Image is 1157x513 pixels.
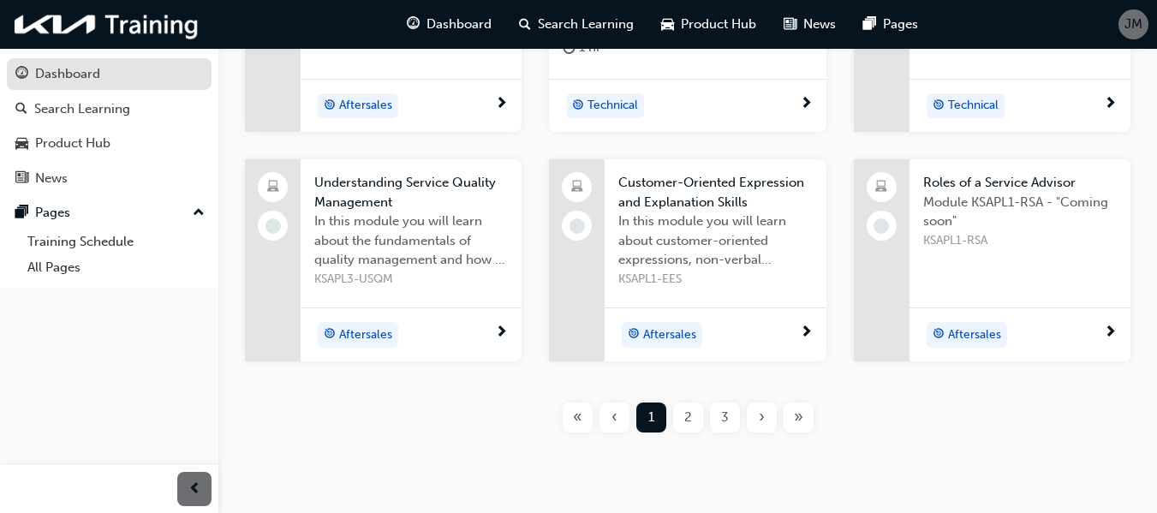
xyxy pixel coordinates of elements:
button: Previous page [596,403,633,432]
a: news-iconNews [770,7,850,42]
span: laptop-icon [267,176,279,199]
span: target-icon [628,324,640,346]
span: KSAPL3-USQM [314,270,508,289]
a: Dashboard [7,58,212,90]
span: next-icon [800,325,813,341]
div: Product Hub [35,134,110,153]
span: next-icon [495,97,508,112]
span: target-icon [933,324,945,346]
span: Module KSAPL1-RSA - "Coming soon" [923,193,1117,231]
span: Aftersales [339,325,392,345]
span: In this module you will learn about customer-oriented expressions, non-verbal expressions and enh... [618,212,812,270]
button: DashboardSearch LearningProduct HubNews [7,55,212,197]
button: Next page [743,403,780,432]
span: 3 [721,408,729,427]
span: Pages [883,15,918,34]
a: guage-iconDashboard [393,7,505,42]
button: JM [1118,9,1148,39]
span: search-icon [15,102,27,117]
span: Understanding Service Quality Management [314,173,508,212]
a: All Pages [21,254,212,281]
span: Search Learning [538,15,634,34]
a: search-iconSearch Learning [505,7,647,42]
span: KSAPL1-EES [618,270,812,289]
span: pages-icon [15,206,28,221]
span: » [794,408,803,427]
div: Pages [35,203,70,223]
span: next-icon [1104,325,1117,341]
span: Dashboard [426,15,492,34]
button: Last page [780,403,817,432]
a: Product Hub [7,128,212,159]
span: car-icon [15,136,28,152]
span: KSAPL1-RSA [923,231,1117,251]
a: pages-iconPages [850,7,932,42]
button: Pages [7,197,212,229]
span: up-icon [193,202,205,224]
span: Aftersales [643,325,696,345]
span: target-icon [572,95,584,117]
span: learningRecordVerb_NONE-icon [265,218,281,234]
span: 1 [648,408,654,427]
button: Page 3 [707,403,743,432]
span: In this module you will learn about the fundamentals of quality management and how to manage qual... [314,212,508,270]
span: guage-icon [15,67,28,82]
span: learningRecordVerb_NONE-icon [874,218,889,234]
span: › [759,408,765,427]
img: kia-training [9,7,206,42]
span: target-icon [324,324,336,346]
div: Search Learning [34,99,130,119]
span: guage-icon [407,14,420,35]
span: laptop-icon [875,176,887,199]
button: Page 2 [670,403,707,432]
button: First page [559,403,596,432]
span: prev-icon [188,479,201,500]
span: « [573,408,582,427]
a: Customer-Oriented Expression and Explanation SkillsIn this module you will learn about customer-o... [549,159,826,361]
a: car-iconProduct Hub [647,7,770,42]
span: laptop-icon [571,176,583,199]
a: Training Schedule [21,229,212,255]
span: Product Hub [681,15,756,34]
span: Technical [587,96,638,116]
span: pages-icon [863,14,876,35]
span: ‹ [611,408,617,427]
span: Technical [948,96,999,116]
span: next-icon [800,97,813,112]
span: car-icon [661,14,674,35]
span: target-icon [324,95,336,117]
span: Roles of a Service Advisor [923,173,1117,193]
span: Aftersales [339,96,392,116]
span: target-icon [933,95,945,117]
span: learningRecordVerb_NONE-icon [570,218,585,234]
span: search-icon [519,14,531,35]
a: Search Learning [7,93,212,125]
button: Page 1 [633,403,670,432]
span: news-icon [784,14,796,35]
span: 2 [684,408,692,427]
a: Roles of a Service AdvisorModule KSAPL1-RSA - "Coming soon"KSAPL1-RSAtarget-iconAftersales [854,159,1130,361]
span: JM [1124,15,1142,34]
span: next-icon [1104,97,1117,112]
span: Customer-Oriented Expression and Explanation Skills [618,173,812,212]
a: News [7,163,212,194]
a: Understanding Service Quality ManagementIn this module you will learn about the fundamentals of q... [245,159,522,361]
div: Dashboard [35,64,100,84]
div: News [35,169,68,188]
span: news-icon [15,171,28,187]
span: Aftersales [948,325,1001,345]
span: next-icon [495,325,508,341]
span: News [803,15,836,34]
